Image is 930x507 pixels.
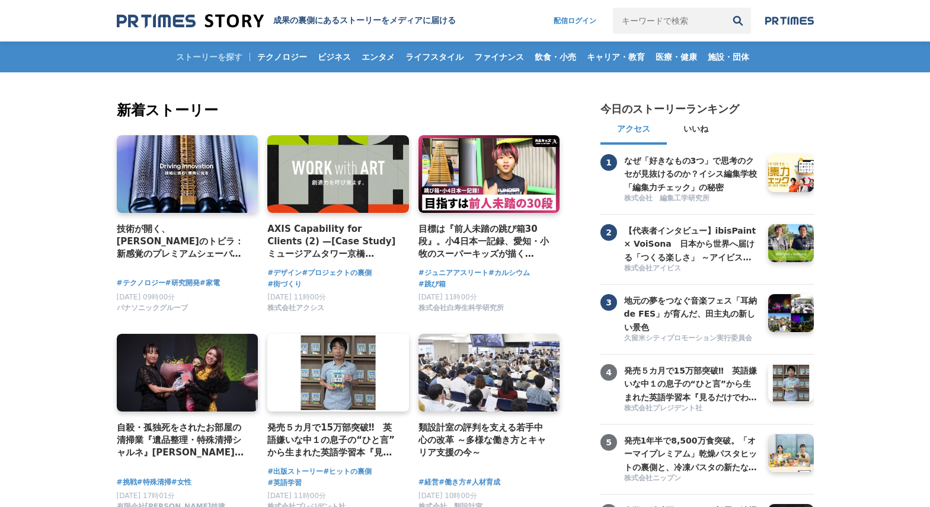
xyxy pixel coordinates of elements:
span: [DATE] 11時00分 [418,293,477,301]
a: #街づくり [267,279,302,290]
h3: 【代表者インタビュー】ibisPaint × VoiSona 日本から世界へ届ける「つくる楽しさ」 ～アイビスがテクノスピーチと挑戦する、新しい創作文化の形成～ [624,224,759,264]
span: 医療・健康 [651,52,702,62]
span: [DATE] 10時00分 [418,492,477,500]
h4: 目標は『前人未踏の跳び箱30段』。小4日本一記録、愛知・小牧のスーパーキッズが描く[PERSON_NAME]とは？ [418,222,551,261]
a: #英語学習 [267,477,302,489]
a: #人材育成 [466,477,500,488]
button: いいね [667,116,725,145]
span: テクノロジー [253,52,312,62]
a: 株式会社白寿生科学研究所 [418,307,504,315]
a: #プロジェクトの裏側 [302,267,372,279]
a: 発売５カ月で15万部突破‼ 英語嫌いな中１の息子の“ひと言”から生まれた英語学習本『見るだけでわかる‼ 英語ピクト図鑑』異例ヒットの要因 [267,421,400,460]
span: 3 [600,294,617,311]
span: 4 [600,364,617,381]
span: 株式会社白寿生科学研究所 [418,303,504,313]
button: アクセス [600,116,667,145]
span: [DATE] 11時00分 [267,492,326,500]
span: #跳び箱 [418,279,446,290]
a: 株式会社アイビス [624,263,759,275]
button: 検索 [725,8,751,34]
span: 施設・団体 [703,52,754,62]
a: 久留米シティプロモーション実行委員会 [624,333,759,345]
span: ライフスタイル [401,52,468,62]
a: 飲食・小売 [530,42,581,72]
span: 1 [600,154,617,171]
img: 成果の裏側にあるストーリーをメディアに届ける [117,13,264,29]
span: ファイナンス [469,52,529,62]
a: エンタメ [357,42,400,72]
h2: 新着ストーリー [117,100,563,121]
a: 発売1年半で8,500万食突破。「オーマイプレミアム」乾燥パスタヒットの裏側と、冷凍パスタの新たな挑戦。徹底的な消費者起点で「おいしさ」を追求するニップンの歩み [624,434,759,472]
span: キャリア・教育 [582,52,650,62]
img: prtimes [765,16,814,25]
a: #テクノロジー [117,278,165,289]
a: #カルシウム [488,267,530,279]
span: 株式会社アクシス [267,303,324,313]
a: 【代表者インタビュー】ibisPaint × VoiSona 日本から世界へ届ける「つくる楽しさ」 ～アイビスがテクノスピーチと挑戦する、新しい創作文化の形成～ [624,224,759,262]
h2: 今日のストーリーランキング [600,102,739,116]
h1: 成果の裏側にあるストーリーをメディアに届ける [273,15,456,26]
a: 施設・団体 [703,42,754,72]
a: 株式会社ニップン [624,473,759,484]
span: 株式会社アイビス [624,263,681,273]
h3: なぜ「好きなもの3つ」で思考のクセが見抜けるのか？イシス編集学校「編集力チェック」の秘密 [624,154,759,194]
span: ビジネス [313,52,356,62]
a: #挑戦 [117,477,137,488]
a: #ヒットの裏側 [323,466,372,477]
a: #デザイン [267,267,302,279]
a: 地元の夢をつなぐ音楽フェス「耳納 de FES」が育んだ、田主丸の新しい景色 [624,294,759,332]
a: #ジュニアアスリート [418,267,488,279]
a: #特殊清掃 [137,477,171,488]
h3: 発売1年半で8,500万食突破。「オーマイプレミアム」乾燥パスタヒットの裏側と、冷凍パスタの新たな挑戦。徹底的な消費者起点で「おいしさ」を追求するニップンの歩み [624,434,759,474]
a: 技術が開く、[PERSON_NAME]のトビラ：新感覚のプレミアムシェーバー「ラムダッシュ パームイン」 [117,222,249,261]
a: ライフスタイル [401,42,468,72]
a: キャリア・教育 [582,42,650,72]
span: 株式会社プレジデント社 [624,403,702,413]
a: #家電 [200,278,220,289]
a: 株式会社アクシス [267,307,324,315]
a: #働き方 [439,477,466,488]
a: #経営 [418,477,439,488]
span: [DATE] 17時01分 [117,492,175,500]
a: テクノロジー [253,42,312,72]
span: 久留米シティプロモーション実行委員会 [624,333,752,343]
span: 5 [600,434,617,451]
input: キーワードで検索 [613,8,725,34]
span: 飲食・小売 [530,52,581,62]
span: エンタメ [357,52,400,62]
h4: 類設計室の評判を支える若手中心の改革 ～多様な働き方とキャリア支援の今～ [418,421,551,460]
a: #出版ストーリー [267,466,323,477]
a: 医療・健康 [651,42,702,72]
a: 自殺・孤独死をされたお部屋の清掃業『遺品整理・特殊清掃シャルネ』[PERSON_NAME]がBeauty [GEOGRAPHIC_DATA][PERSON_NAME][GEOGRAPHIC_DA... [117,421,249,460]
a: AXIS Capability for Clients (2) —[Case Study] ミュージアムタワー京橋 「WORK with ART」 [267,222,400,261]
a: 発売５カ月で15万部突破‼ 英語嫌いな中１の息子の“ひと言”から生まれた英語学習本『見るだけでわかる‼ 英語ピクト図鑑』異例ヒットの要因 [624,364,759,402]
a: #研究開発 [165,278,200,289]
span: 株式会社ニップン [624,473,681,483]
a: パナソニックグループ [117,307,188,315]
a: 株式会社 編集工学研究所 [624,193,759,205]
a: 配信ログイン [542,8,608,34]
h3: 発売５カ月で15万部突破‼ 英語嫌いな中１の息子の“ひと言”から生まれた英語学習本『見るだけでわかる‼ 英語ピクト図鑑』異例ヒットの要因 [624,364,759,404]
a: #女性 [171,477,191,488]
span: 株式会社 編集工学研究所 [624,193,710,203]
